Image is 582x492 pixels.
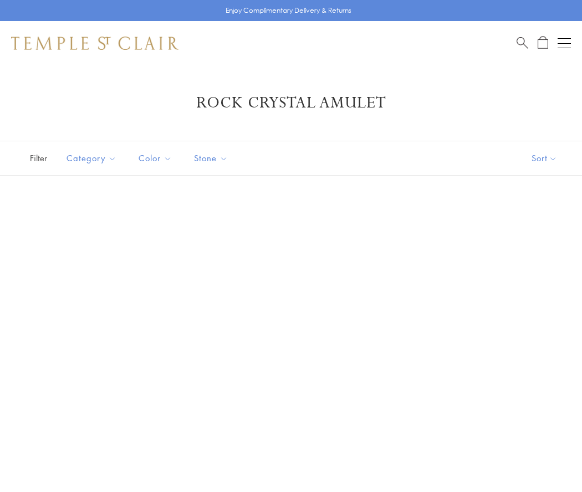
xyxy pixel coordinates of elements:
[186,146,236,171] button: Stone
[558,37,571,50] button: Open navigation
[61,151,125,165] span: Category
[517,36,528,50] a: Search
[58,146,125,171] button: Category
[28,93,554,113] h1: Rock Crystal Amulet
[130,146,180,171] button: Color
[133,151,180,165] span: Color
[188,151,236,165] span: Stone
[507,141,582,175] button: Show sort by
[11,37,178,50] img: Temple St. Clair
[538,36,548,50] a: Open Shopping Bag
[226,5,351,16] p: Enjoy Complimentary Delivery & Returns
